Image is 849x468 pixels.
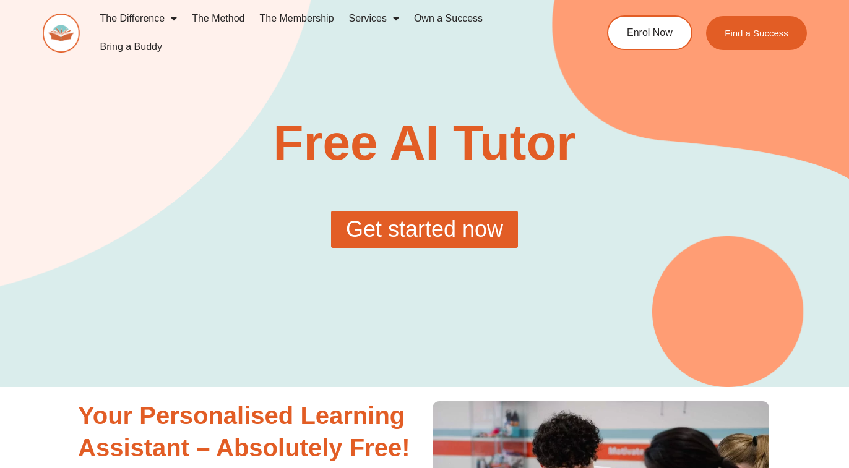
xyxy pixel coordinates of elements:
[342,4,407,33] a: Services
[184,4,252,33] a: The Method
[252,4,342,33] a: The Membership
[231,118,618,168] h1: Free AI Tutor
[627,28,673,38] span: Enrol Now
[331,211,518,248] a: Get started now
[706,16,807,50] a: Find a Success
[346,218,503,240] span: Get started now
[725,28,788,38] span: Find a Success
[607,15,692,50] a: Enrol Now
[78,399,418,464] h2: Your Personalised Learning Assistant – Absolutely Free!
[92,4,184,33] a: The Difference
[407,4,490,33] a: Own a Success
[92,4,563,61] nav: Menu
[92,33,170,61] a: Bring a Buddy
